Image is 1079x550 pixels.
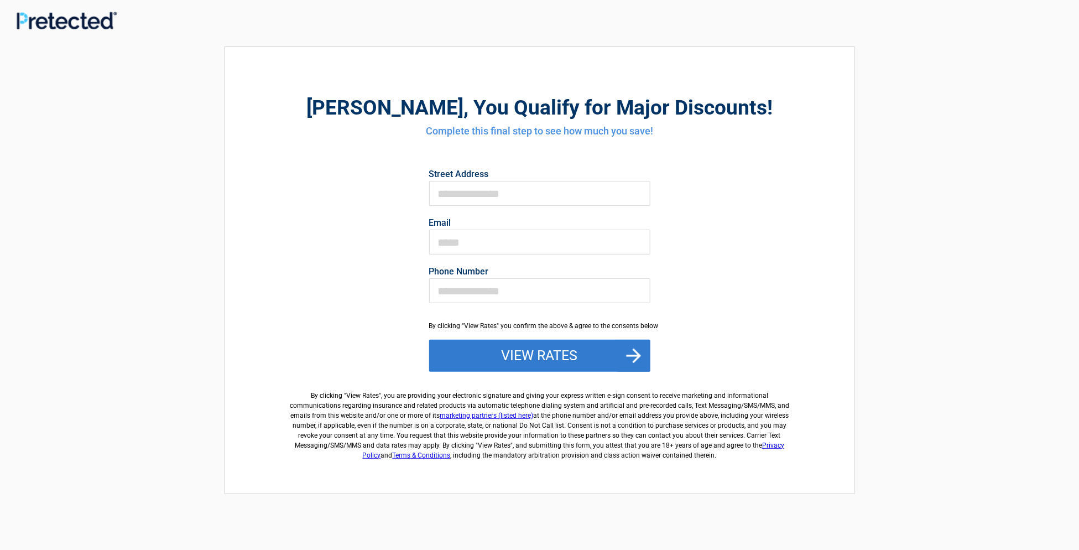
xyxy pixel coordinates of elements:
div: By clicking "View Rates" you confirm the above & agree to the consents below [429,321,650,331]
label: Phone Number [429,267,650,276]
label: By clicking " ", you are providing your electronic signature and giving your express written e-si... [286,382,794,460]
a: Terms & Conditions [393,452,451,459]
h4: Complete this final step to see how much you save! [286,124,794,138]
h2: , You Qualify for Major Discounts! [286,94,794,121]
img: Main Logo [17,12,117,30]
span: View Rates [346,392,379,399]
a: marketing partners (listed here) [440,412,533,419]
button: View Rates [429,340,650,372]
label: Email [429,219,650,227]
a: Privacy Policy [363,442,785,459]
label: Street Address [429,170,650,179]
span: [PERSON_NAME] [306,96,463,120]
